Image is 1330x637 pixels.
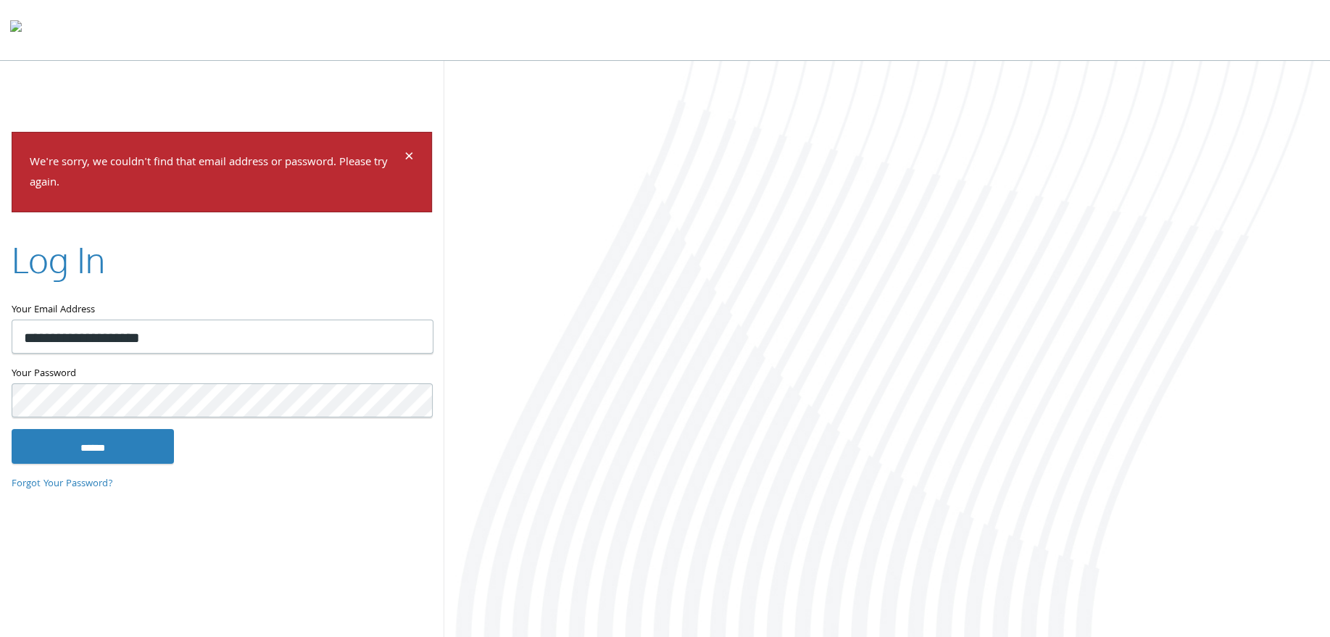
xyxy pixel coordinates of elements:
[404,149,414,167] button: Dismiss alert
[10,15,22,44] img: todyl-logo-dark.svg
[30,152,402,194] p: We're sorry, we couldn't find that email address or password. Please try again.
[404,143,414,172] span: ×
[12,365,432,383] label: Your Password
[12,236,105,284] h2: Log In
[12,476,113,492] a: Forgot Your Password?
